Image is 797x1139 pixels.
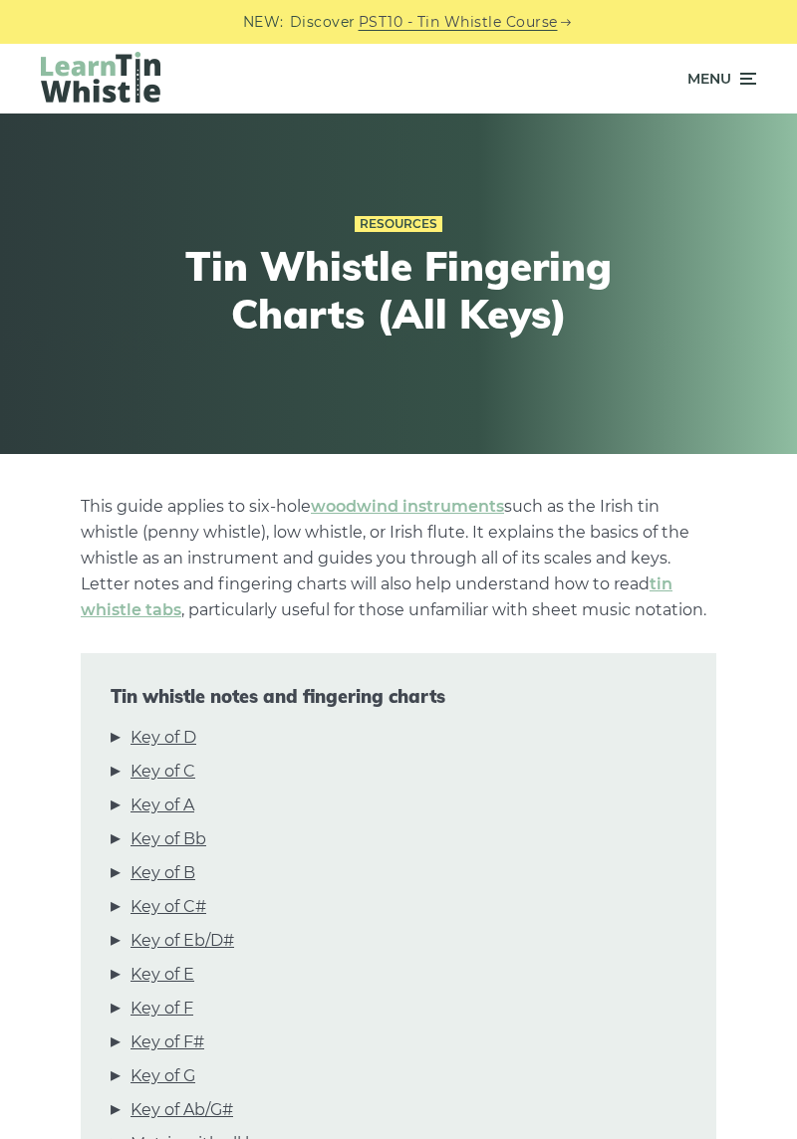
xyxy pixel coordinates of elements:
[131,1029,204,1055] a: Key of F#
[131,1063,195,1089] a: Key of G
[131,894,206,920] a: Key of C#
[131,860,195,886] a: Key of B
[311,497,504,516] a: woodwind instruments
[41,52,160,103] img: LearnTinWhistle.com
[111,686,686,708] span: Tin whistle notes and fingering charts
[131,826,206,852] a: Key of Bb
[131,793,194,818] a: Key of A
[81,494,716,623] p: This guide applies to six-hole such as the Irish tin whistle (penny whistle), low whistle, or Iri...
[131,725,196,751] a: Key of D
[131,928,234,954] a: Key of Eb/D#
[687,54,731,104] span: Menu
[130,242,667,338] h1: Tin Whistle Fingering Charts (All Keys)
[131,1097,233,1123] a: Key of Ab/G#
[131,759,195,785] a: Key of C
[131,962,194,988] a: Key of E
[355,216,442,232] a: Resources
[131,996,193,1022] a: Key of F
